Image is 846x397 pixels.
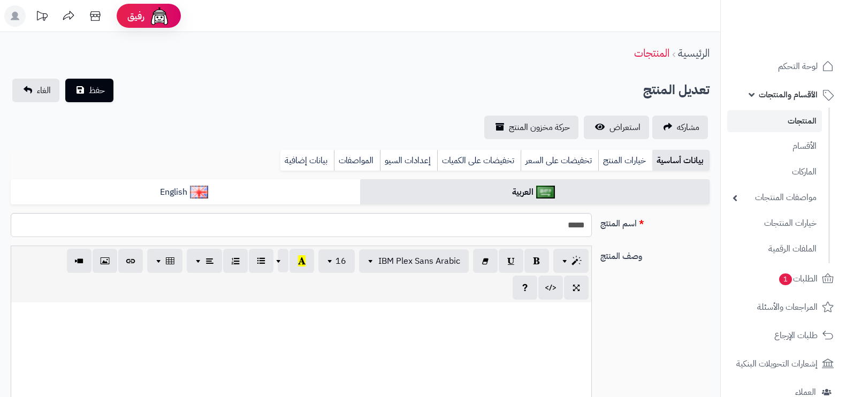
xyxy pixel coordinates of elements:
img: English [190,186,209,198]
span: لوحة التحكم [778,59,818,74]
a: تحديثات المنصة [28,5,55,29]
span: إشعارات التحويلات البنكية [736,356,818,371]
a: بيانات أساسية [652,150,710,171]
a: الغاء [12,79,59,102]
a: تخفيضات على الكميات [437,150,521,171]
a: حركة مخزون المنتج [484,116,578,139]
a: استعراض [584,116,649,139]
span: استعراض [609,121,641,134]
a: English [11,179,360,205]
a: مشاركه [652,116,708,139]
span: طلبات الإرجاع [774,328,818,343]
a: المواصفات [334,150,380,171]
a: طلبات الإرجاع [727,323,840,348]
a: المنتجات [727,110,822,132]
a: الماركات [727,161,822,184]
a: خيارات المنتجات [727,212,822,235]
span: 1 [779,273,792,285]
img: ai-face.png [149,5,170,27]
img: العربية [536,186,555,198]
a: الملفات الرقمية [727,238,822,261]
a: المنتجات [634,45,669,61]
h2: تعديل المنتج [643,79,710,101]
a: الأقسام [727,135,822,158]
a: تخفيضات على السعر [521,150,598,171]
span: 16 [336,255,346,268]
label: اسم المنتج [596,213,714,230]
a: المراجعات والأسئلة [727,294,840,320]
span: حفظ [89,84,105,97]
span: الطلبات [778,271,818,286]
a: بيانات إضافية [280,150,334,171]
button: 16 [318,249,355,273]
a: الرئيسية [678,45,710,61]
a: لوحة التحكم [727,54,840,79]
span: IBM Plex Sans Arabic [378,255,460,268]
span: حركة مخزون المنتج [509,121,570,134]
a: العربية [360,179,710,205]
a: خيارات المنتج [598,150,652,171]
label: وصف المنتج [596,246,714,263]
button: حفظ [65,79,113,102]
span: الأقسام والمنتجات [759,87,818,102]
img: logo-2.png [773,28,836,51]
span: مشاركه [677,121,699,134]
span: رفيق [127,10,144,22]
a: مواصفات المنتجات [727,186,822,209]
button: IBM Plex Sans Arabic [359,249,469,273]
span: الغاء [37,84,51,97]
span: المراجعات والأسئلة [757,300,818,315]
a: إعدادات السيو [380,150,437,171]
a: الطلبات1 [727,266,840,292]
a: إشعارات التحويلات البنكية [727,351,840,377]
